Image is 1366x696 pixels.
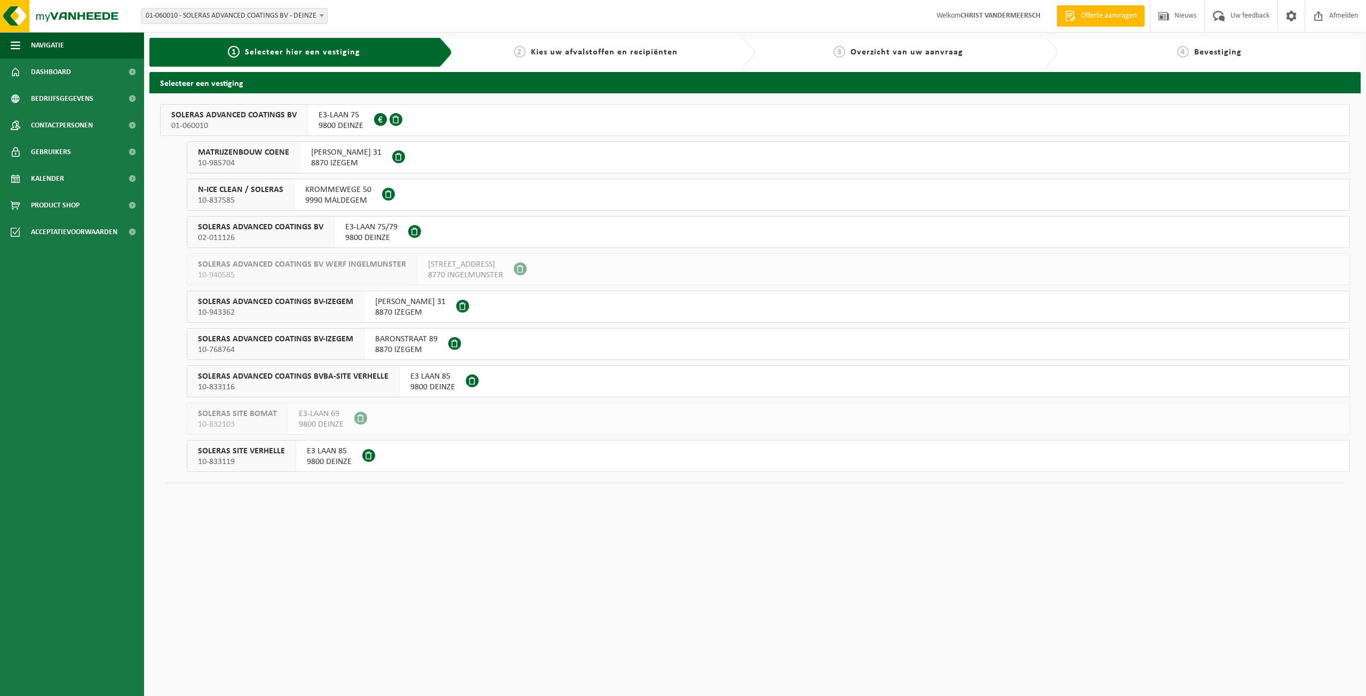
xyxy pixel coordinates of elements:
[187,365,1350,397] button: SOLERAS ADVANCED COATINGS BVBA-SITE VERHELLE 10-833116 E3 LAAN 859800 DEINZE
[345,233,398,243] span: 9800 DEINZE
[833,46,845,58] span: 3
[198,222,323,233] span: SOLERAS ADVANCED COATINGS BV
[198,259,406,270] span: SOLERAS ADVANCED COATINGS BV WERF INGELMUNSTER
[198,457,285,467] span: 10-833119
[375,307,446,318] span: 8870 IZEGEM
[1194,48,1242,57] span: Bevestiging
[960,12,1041,20] strong: CHRIST VANDERMEERSCH
[307,457,352,467] span: 9800 DEINZE
[198,409,277,419] span: SOLERAS SITE BOMAT
[198,233,323,243] span: 02-011126
[198,419,277,430] span: 10-832103
[428,270,503,281] span: 8770 INGELMUNSTER
[198,307,353,318] span: 10-943362
[307,446,352,457] span: E3 LAAN 85
[305,185,371,195] span: KROMMEWEGE 50
[31,165,64,192] span: Kalender
[31,192,80,219] span: Product Shop
[171,121,297,131] span: 01-060010
[1057,5,1145,27] a: Offerte aanvragen
[31,139,71,165] span: Gebruikers
[851,48,963,57] span: Overzicht van uw aanvraag
[1078,11,1139,21] span: Offerte aanvragen
[428,259,503,270] span: [STREET_ADDRESS]
[410,371,455,382] span: E3 LAAN 85
[31,112,93,139] span: Contactpersonen
[198,371,388,382] span: SOLERAS ADVANCED COATINGS BVBA-SITE VERHELLE
[311,147,382,158] span: [PERSON_NAME] 31
[187,216,1350,248] button: SOLERAS ADVANCED COATINGS BV 02-011126 E3-LAAN 75/799800 DEINZE
[198,195,283,206] span: 10-837585
[228,46,240,58] span: 1
[305,195,371,206] span: 9990 MALDEGEM
[198,270,406,281] span: 10-940585
[31,59,71,85] span: Dashboard
[345,222,398,233] span: E3-LAAN 75/79
[198,382,388,393] span: 10-833116
[141,8,328,24] span: 01-060010 - SOLERAS ADVANCED COATINGS BV - DEINZE
[311,158,382,169] span: 8870 IZEGEM
[187,440,1350,472] button: SOLERAS SITE VERHELLE 10-833119 E3 LAAN 859800 DEINZE
[531,48,678,57] span: Kies uw afvalstoffen en recipiënten
[198,158,289,169] span: 10-985704
[319,121,363,131] span: 9800 DEINZE
[141,9,327,23] span: 01-060010 - SOLERAS ADVANCED COATINGS BV - DEINZE
[31,85,93,112] span: Bedrijfsgegevens
[187,141,1350,173] button: MATRIJZENBOUW COENE 10-985704 [PERSON_NAME] 318870 IZEGEM
[187,328,1350,360] button: SOLERAS ADVANCED COATINGS BV-IZEGEM 10-768764 BARONSTRAAT 898870 IZEGEM
[198,446,285,457] span: SOLERAS SITE VERHELLE
[187,291,1350,323] button: SOLERAS ADVANCED COATINGS BV-IZEGEM 10-943362 [PERSON_NAME] 318870 IZEGEM
[410,382,455,393] span: 9800 DEINZE
[198,297,353,307] span: SOLERAS ADVANCED COATINGS BV-IZEGEM
[299,409,344,419] span: E3-LAAN 69
[160,104,1350,136] button: SOLERAS ADVANCED COATINGS BV 01-060010 E3-LAAN 759800 DEINZE
[198,334,353,345] span: SOLERAS ADVANCED COATINGS BV-IZEGEM
[375,297,446,307] span: [PERSON_NAME] 31
[375,334,438,345] span: BARONSTRAAT 89
[375,345,438,355] span: 8870 IZEGEM
[319,110,363,121] span: E3-LAAN 75
[198,185,283,195] span: N-ICE CLEAN / SOLERAS
[1177,46,1189,58] span: 4
[171,110,297,121] span: SOLERAS ADVANCED COATINGS BV
[198,147,289,158] span: MATRIJZENBOUW COENE
[299,419,344,430] span: 9800 DEINZE
[31,32,64,59] span: Navigatie
[187,179,1350,211] button: N-ICE CLEAN / SOLERAS 10-837585 KROMMEWEGE 509990 MALDEGEM
[149,72,1361,93] h2: Selecteer een vestiging
[198,345,353,355] span: 10-768764
[31,219,117,245] span: Acceptatievoorwaarden
[245,48,360,57] span: Selecteer hier een vestiging
[514,46,526,58] span: 2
